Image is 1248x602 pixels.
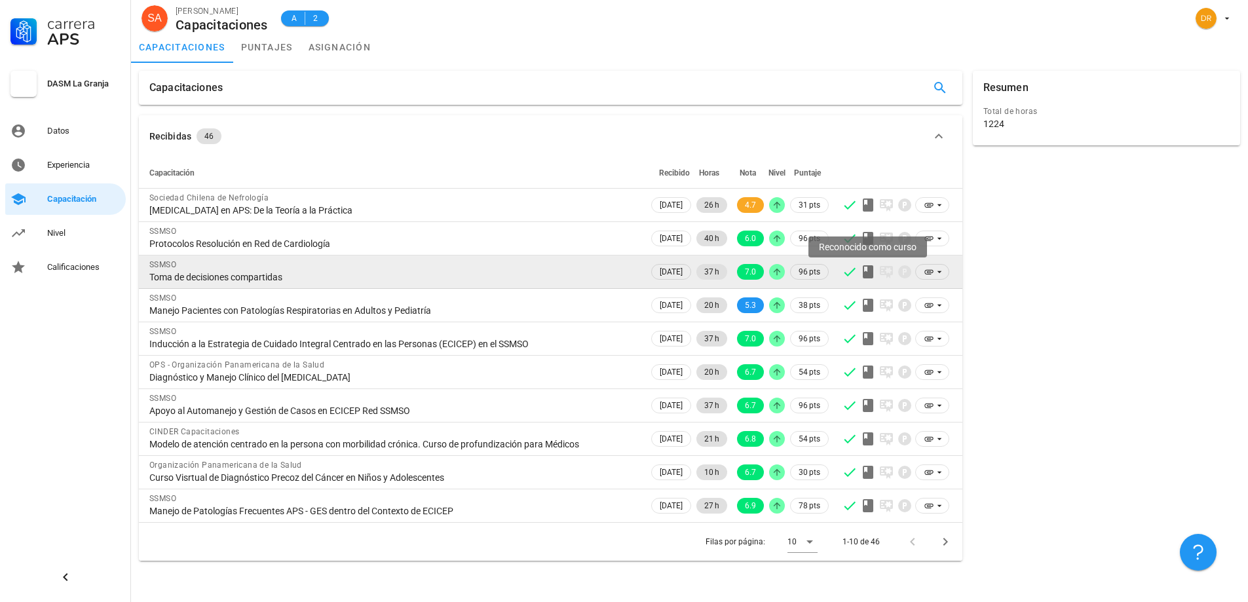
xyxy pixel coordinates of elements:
span: 26 h [704,197,719,213]
span: 7.0 [745,331,756,347]
span: 6.7 [745,364,756,380]
span: Horas [699,168,719,178]
a: Experiencia [5,149,126,181]
span: 96 pts [799,265,820,278]
div: DASM La Granja [47,79,121,89]
span: 4.7 [745,197,756,213]
span: 31 pts [799,198,820,212]
span: 46 [204,128,214,144]
div: Calificaciones [47,262,121,273]
span: [DATE] [660,398,683,413]
span: 38 pts [799,299,820,312]
div: Resumen [983,71,1029,105]
span: [DATE] [660,465,683,480]
div: Manejo Pacientes con Patologías Respiratorias en Adultos y Pediatría [149,305,638,316]
span: SA [147,5,161,31]
span: Puntaje [794,168,821,178]
div: Protocolos Resolución en Red de Cardiología [149,238,638,250]
div: Diagnóstico y Manejo Clínico del [MEDICAL_DATA] [149,371,638,383]
span: [DATE] [660,432,683,446]
div: Manejo de Patologías Frecuentes APS - GES dentro del Contexto de ECICEP [149,505,638,517]
span: [DATE] [660,198,683,212]
span: SSMSO [149,394,176,403]
div: Recibidas [149,129,191,143]
span: [DATE] [660,298,683,312]
span: 37 h [704,398,719,413]
div: Capacitaciones [149,71,223,105]
div: Modelo de atención centrado en la persona con morbilidad crónica. Curso de profundización para Mé... [149,438,638,450]
span: Sociedad Chilena de Nefrología [149,193,269,202]
div: Apoyo al Automanejo y Gestión de Casos en ECICEP Red SSMSO [149,405,638,417]
span: Organización Panamericana de la Salud [149,461,302,470]
div: Curso Visrtual de Diagnóstico Precoz del Cáncer en Niños y Adolescentes [149,472,638,483]
span: [DATE] [660,231,683,246]
span: Recibido [659,168,690,178]
span: 6.0 [745,231,756,246]
div: Inducción a la Estrategia de Cuidado Integral Centrado en las Personas (ECICEP) en el SSMSO [149,338,638,350]
span: 6.7 [745,464,756,480]
span: 54 pts [799,432,820,445]
div: Experiencia [47,160,121,170]
span: SSMSO [149,293,176,303]
div: Datos [47,126,121,136]
div: Total de horas [983,105,1230,118]
span: 37 h [704,264,719,280]
span: [DATE] [660,331,683,346]
span: 6.9 [745,498,756,514]
span: 96 pts [799,232,820,245]
span: 5.3 [745,297,756,313]
div: Toma de decisiones compartidas [149,271,638,283]
span: SSMSO [149,260,176,269]
span: CINDER Capacitaciones [149,427,239,436]
th: Nivel [766,157,787,189]
span: 37 h [704,331,719,347]
span: 27 h [704,498,719,514]
span: Nivel [768,168,785,178]
div: Filas por página: [706,523,818,561]
span: 78 pts [799,499,820,512]
div: avatar [1196,8,1217,29]
th: Horas [694,157,730,189]
span: 20 h [704,364,719,380]
th: Nota [730,157,766,189]
span: Nota [740,168,756,178]
th: Capacitación [139,157,649,189]
div: 10 [787,536,797,548]
span: 40 h [704,231,719,246]
a: capacitaciones [131,31,233,63]
span: [DATE] [660,265,683,279]
span: 6.8 [745,431,756,447]
span: Capacitación [149,168,195,178]
div: avatar [142,5,168,31]
span: 6.7 [745,398,756,413]
div: Capacitación [47,194,121,204]
span: 10 h [704,464,719,480]
span: 96 pts [799,332,820,345]
button: Página siguiente [934,530,957,554]
a: Capacitación [5,183,126,215]
button: Recibidas 46 [139,115,962,157]
div: Nivel [47,228,121,238]
div: 1224 [983,118,1004,130]
span: OPS - Organización Panamericana de la Salud [149,360,324,369]
span: [DATE] [660,499,683,513]
span: 2 [311,12,321,25]
th: Puntaje [787,157,831,189]
a: puntajes [233,31,301,63]
span: SSMSO [149,327,176,336]
span: 20 h [704,297,719,313]
a: Datos [5,115,126,147]
div: [PERSON_NAME] [176,5,268,18]
span: SSMSO [149,494,176,503]
div: APS [47,31,121,47]
div: 10Filas por página: [787,531,818,552]
div: Capacitaciones [176,18,268,32]
span: SSMSO [149,227,176,236]
div: 1-10 de 46 [842,536,880,548]
a: asignación [301,31,379,63]
th: Recibido [649,157,694,189]
span: A [289,12,299,25]
span: 7.0 [745,264,756,280]
span: [DATE] [660,365,683,379]
span: 21 h [704,431,719,447]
